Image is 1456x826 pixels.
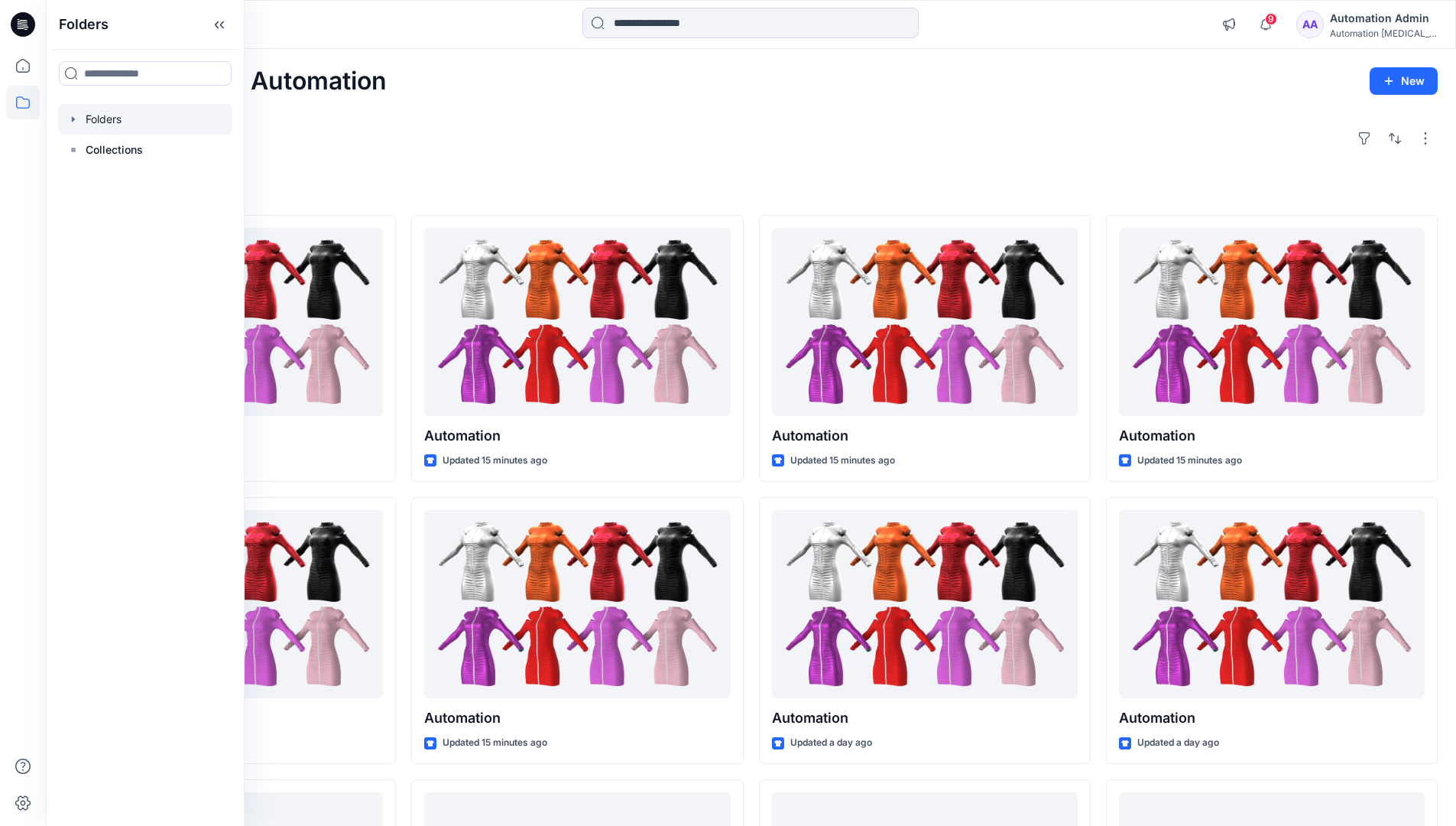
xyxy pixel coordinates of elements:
a: Automation [1119,510,1425,699]
p: Automation [772,707,1078,729]
p: Updated 15 minutes ago [443,735,547,751]
span: 9 [1265,13,1277,25]
a: Automation [424,510,730,699]
p: Automation [1119,707,1425,729]
a: Automation [772,228,1078,417]
div: Automation [MEDICAL_DATA]... [1330,28,1437,39]
p: Updated a day ago [1137,735,1219,751]
p: Updated a day ago [790,735,872,751]
div: AA [1296,11,1324,38]
a: Automation [424,228,730,417]
p: Collections [86,141,143,159]
p: Automation [424,425,730,447]
a: Automation [772,510,1078,699]
p: Automation [424,707,730,729]
p: Updated 15 minutes ago [1137,453,1242,469]
h4: Styles [64,181,1438,200]
p: Updated 15 minutes ago [790,453,895,469]
p: Automation [772,425,1078,447]
button: New [1370,67,1438,95]
a: Automation [1119,228,1425,417]
p: Automation [1119,425,1425,447]
p: Updated 15 minutes ago [443,453,547,469]
div: Automation Admin [1330,9,1437,28]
